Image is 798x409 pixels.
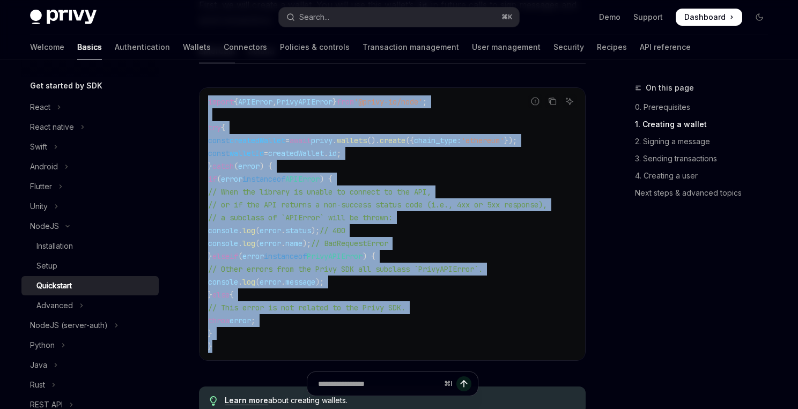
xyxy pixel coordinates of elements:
[367,136,380,145] span: ().
[277,97,332,107] span: PrivyAPIError
[36,279,72,292] div: Quickstart
[230,148,264,158] span: walletId
[311,239,388,248] span: // BadRequestError
[311,226,320,235] span: );
[183,34,211,60] a: Wallets
[545,94,559,108] button: Copy the contents from the code block
[646,81,694,94] span: On this page
[21,217,159,236] button: Toggle NodeJS section
[21,355,159,375] button: Toggle Java section
[268,148,324,158] span: createdWallet
[230,136,285,145] span: createdWallet
[640,34,691,60] a: API reference
[212,251,230,261] span: else
[115,34,170,60] a: Authentication
[217,174,221,184] span: (
[208,329,212,338] span: }
[315,277,324,287] span: );
[635,184,777,202] a: Next steps & advanced topics
[255,277,260,287] span: (
[337,97,354,107] span: from
[21,336,159,355] button: Toggle Python section
[456,376,471,391] button: Send message
[563,94,577,108] button: Ask AI
[30,220,59,233] div: NodeJS
[635,150,777,167] a: 3. Sending transactions
[337,136,367,145] span: wallets
[285,277,315,287] span: message
[311,136,332,145] span: privy
[30,10,97,25] img: dark logo
[635,116,777,133] a: 1. Creating a wallet
[21,197,159,216] button: Toggle Unity section
[238,277,242,287] span: .
[30,359,47,371] div: Java
[30,79,102,92] h5: Get started by SDK
[30,339,55,352] div: Python
[320,174,332,184] span: ) {
[285,239,302,248] span: name
[684,12,726,23] span: Dashboard
[21,316,159,335] button: Toggle NodeJS (server-auth) section
[461,136,504,145] span: 'ethereum'
[363,34,459,60] a: Transaction management
[264,251,307,261] span: instanceof
[320,226,345,235] span: // 400
[318,372,440,396] input: Ask a question...
[597,34,627,60] a: Recipes
[21,177,159,196] button: Toggle Flutter section
[290,136,311,145] span: await
[599,12,620,23] a: Demo
[354,97,423,107] span: '@privy-io/node'
[242,174,285,184] span: instanceof
[208,251,212,261] span: }
[553,34,584,60] a: Security
[238,97,272,107] span: APIError
[208,239,238,248] span: console
[472,34,541,60] a: User management
[36,240,73,252] div: Installation
[21,98,159,117] button: Toggle React section
[30,121,74,133] div: React native
[230,290,234,300] span: {
[302,239,311,248] span: );
[30,140,47,153] div: Swift
[234,97,238,107] span: {
[242,251,264,261] span: error
[242,239,255,248] span: log
[324,148,328,158] span: .
[238,251,242,261] span: (
[272,97,277,107] span: ,
[281,226,285,235] span: .
[332,97,337,107] span: }
[528,94,542,108] button: Report incorrect code
[380,136,405,145] span: create
[635,99,777,116] a: 0. Prerequisites
[635,133,777,150] a: 2. Signing a message
[281,239,285,248] span: .
[208,303,405,313] span: // This error is not related to the Privy SDK.
[238,239,242,248] span: .
[208,136,230,145] span: const
[21,296,159,315] button: Toggle Advanced section
[238,226,242,235] span: .
[751,9,768,26] button: Toggle dark mode
[36,299,73,312] div: Advanced
[260,161,272,171] span: ) {
[21,117,159,137] button: Toggle React native section
[281,277,285,287] span: .
[21,375,159,395] button: Toggle Rust section
[423,97,427,107] span: ;
[260,226,281,235] span: error
[208,97,234,107] span: import
[238,161,260,171] span: error
[234,161,238,171] span: (
[242,277,255,287] span: log
[224,34,267,60] a: Connectors
[208,341,212,351] span: }
[414,136,461,145] span: chain_type:
[260,239,281,248] span: error
[279,8,519,27] button: Open search
[285,174,320,184] span: APIError
[30,34,64,60] a: Welcome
